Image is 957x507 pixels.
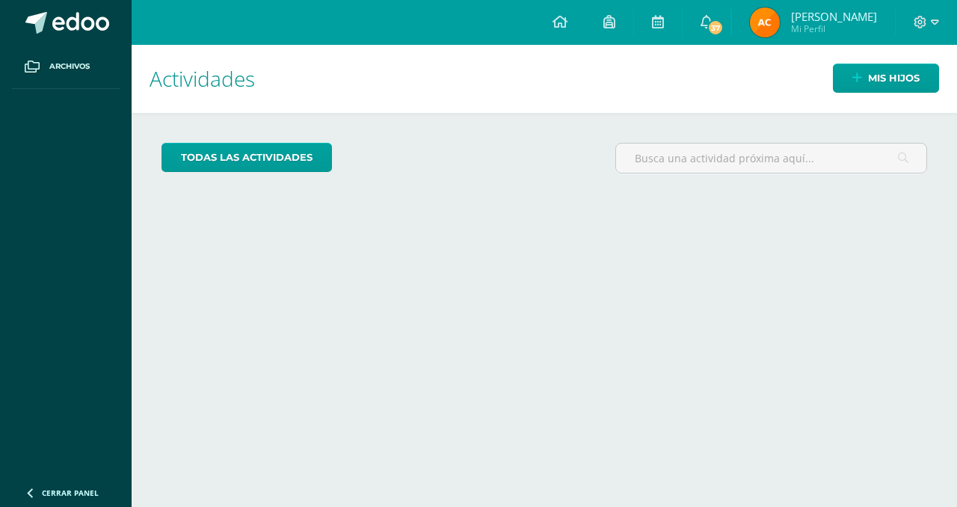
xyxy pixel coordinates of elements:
span: [PERSON_NAME] [791,9,877,24]
a: Archivos [12,45,120,89]
span: Mis hijos [868,64,920,92]
img: cf23f2559fb4d6a6ba4fac9e8b6311d9.png [750,7,780,37]
span: Mi Perfil [791,22,877,35]
h1: Actividades [150,45,939,113]
span: 37 [707,19,723,36]
input: Busca una actividad próxima aquí... [616,144,926,173]
span: Cerrar panel [42,488,99,498]
a: Mis hijos [833,64,939,93]
a: todas las Actividades [161,143,332,172]
span: Archivos [49,61,90,73]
